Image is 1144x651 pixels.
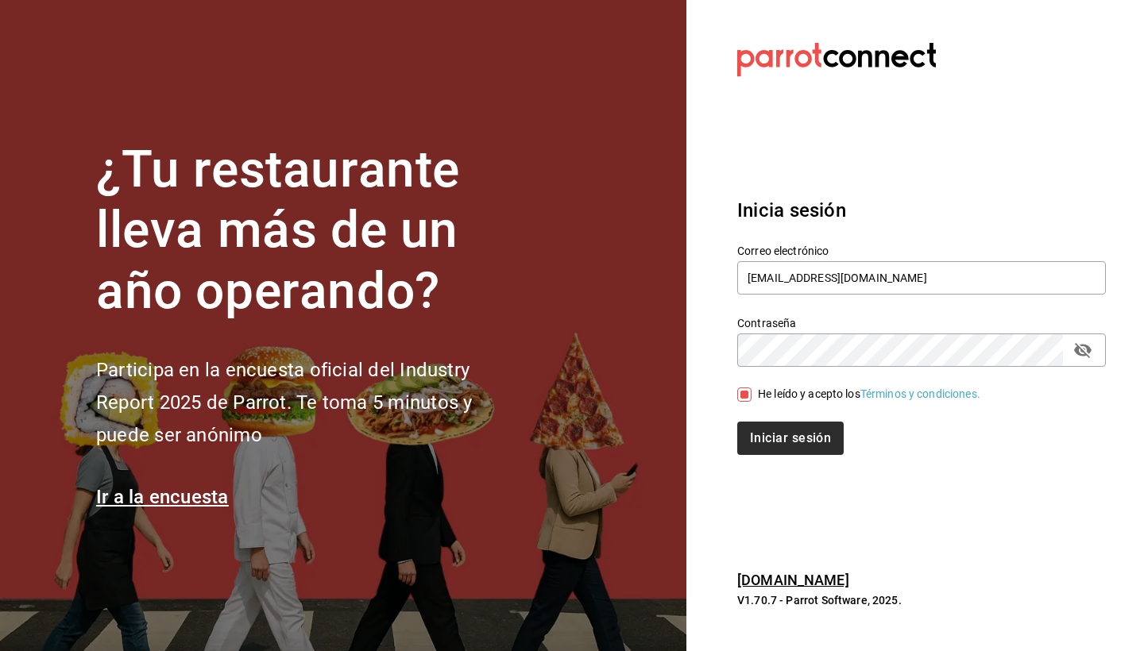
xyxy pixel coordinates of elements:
a: [DOMAIN_NAME] [737,572,849,588]
h3: Inicia sesión [737,196,1106,225]
a: Ir a la encuesta [96,486,229,508]
div: He leído y acepto los [758,386,980,403]
input: Ingresa tu correo electrónico [737,261,1106,295]
label: Correo electrónico [737,245,1106,256]
p: V1.70.7 - Parrot Software, 2025. [737,592,1106,608]
h2: Participa en la encuesta oficial del Industry Report 2025 de Parrot. Te toma 5 minutos y puede se... [96,354,525,451]
button: passwordField [1069,337,1096,364]
a: Términos y condiciones. [860,387,980,400]
label: Contraseña [737,317,1106,328]
button: Iniciar sesión [737,422,844,455]
h1: ¿Tu restaurante lleva más de un año operando? [96,140,525,322]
